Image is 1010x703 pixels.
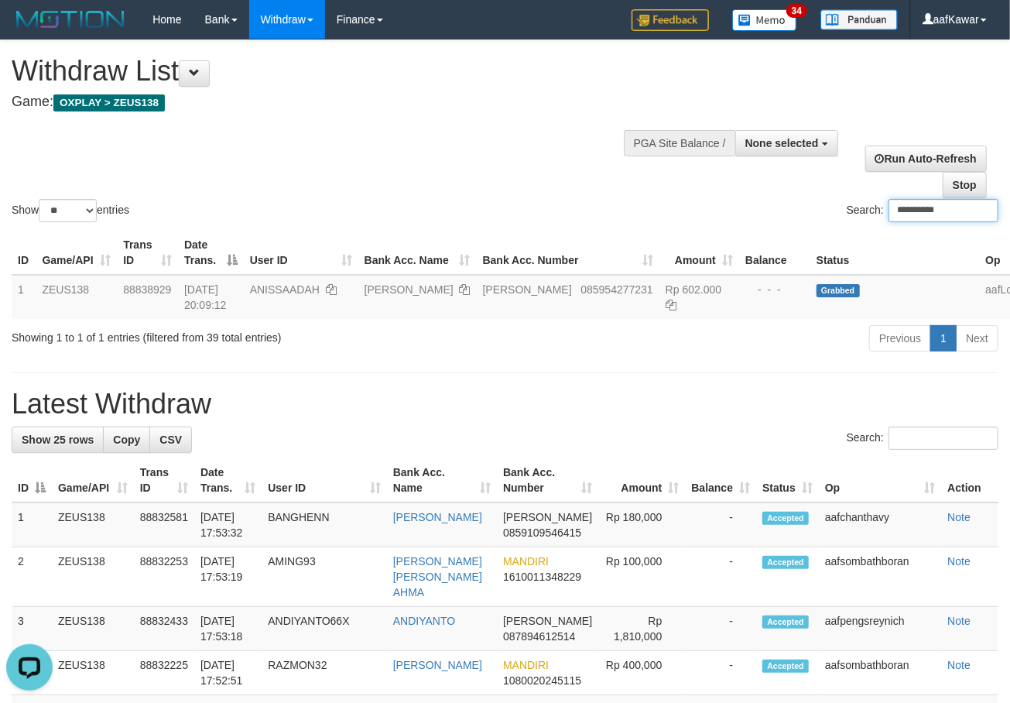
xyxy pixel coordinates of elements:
td: ANDIYANTO66X [262,607,387,651]
span: Rp 602.000 [666,283,721,296]
td: 88832433 [134,607,194,651]
th: ID: activate to sort column descending [12,458,52,502]
a: Note [947,555,971,568]
a: Copy [103,427,150,453]
th: Trans ID: activate to sort column ascending [117,231,178,275]
td: 2 [12,547,52,607]
td: Rp 1,810,000 [598,607,685,651]
td: ZEUS138 [36,275,117,319]
th: Bank Acc. Name: activate to sort column ascending [358,231,477,275]
td: ZEUS138 [52,547,134,607]
td: aafsombathboran [819,547,941,607]
td: aafsombathboran [819,651,941,695]
th: Amount: activate to sort column ascending [598,458,685,502]
span: Accepted [762,556,809,569]
th: Bank Acc. Name: activate to sort column ascending [387,458,497,502]
td: ZEUS138 [52,502,134,547]
button: Open LiveChat chat widget [6,6,53,53]
span: Copy [113,434,140,446]
td: Rp 100,000 [598,547,685,607]
th: User ID: activate to sort column ascending [244,231,358,275]
td: Rp 180,000 [598,502,685,547]
a: [PERSON_NAME] [393,511,482,523]
h1: Withdraw List [12,56,658,87]
th: Bank Acc. Number: activate to sort column ascending [497,458,598,502]
td: 3 [12,607,52,651]
th: Date Trans.: activate to sort column ascending [194,458,262,502]
td: RAZMON32 [262,651,387,695]
th: Game/API: activate to sort column ascending [36,231,117,275]
td: 1 [12,502,52,547]
th: Balance: activate to sort column ascending [685,458,756,502]
label: Show entries [12,199,129,222]
td: - [685,502,756,547]
span: [PERSON_NAME] [503,511,592,523]
a: Run Auto-Refresh [865,146,987,172]
td: [DATE] 17:53:19 [194,547,262,607]
span: [DATE] 20:09:12 [184,283,227,311]
span: Accepted [762,660,809,673]
th: Amount: activate to sort column ascending [659,231,739,275]
a: Note [947,659,971,671]
img: Feedback.jpg [632,9,709,31]
th: Status [810,231,980,275]
h1: Latest Withdraw [12,389,998,420]
a: [PERSON_NAME] [393,659,482,671]
select: Showentries [39,199,97,222]
td: - [685,651,756,695]
span: Copy 1610011348229 to clipboard [503,571,581,583]
a: Note [947,615,971,627]
th: ID [12,231,36,275]
td: ZEUS138 [52,607,134,651]
span: OXPLAY > ZEUS138 [53,94,165,111]
td: AMING93 [262,547,387,607]
span: Accepted [762,512,809,525]
label: Search: [847,427,998,450]
td: Rp 400,000 [598,651,685,695]
a: CSV [149,427,192,453]
img: MOTION_logo.png [12,8,129,31]
td: [DATE] 17:53:18 [194,607,262,651]
td: [DATE] 17:52:51 [194,651,262,695]
th: Op: activate to sort column ascending [819,458,941,502]
div: PGA Site Balance / [624,130,735,156]
span: Accepted [762,616,809,629]
span: ANISSAADAH [250,283,320,296]
div: Showing 1 to 1 of 1 entries (filtered from 39 total entries) [12,324,409,345]
button: None selected [735,130,838,156]
td: 1 [12,275,36,319]
td: ZEUS138 [52,651,134,695]
a: 1 [930,325,957,351]
td: 88832225 [134,651,194,695]
th: Balance [739,231,810,275]
td: [DATE] 17:53:32 [194,502,262,547]
input: Search: [888,427,998,450]
a: Next [956,325,998,351]
a: Note [947,511,971,523]
span: MANDIRI [503,659,549,671]
td: - [685,547,756,607]
td: - [685,607,756,651]
th: Trans ID: activate to sort column ascending [134,458,194,502]
span: CSV [159,434,182,446]
td: aafchanthavy [819,502,941,547]
input: Search: [888,199,998,222]
th: Bank Acc. Number: activate to sort column ascending [477,231,659,275]
span: [PERSON_NAME] [503,615,592,627]
a: Stop [943,172,987,198]
a: ANDIYANTO [393,615,455,627]
span: Copy 087894612514 to clipboard [503,630,575,643]
img: panduan.png [820,9,898,30]
th: User ID: activate to sort column ascending [262,458,387,502]
span: Copy 085954277231 to clipboard [580,283,652,296]
span: MANDIRI [503,555,549,568]
span: Show 25 rows [22,434,94,446]
img: Button%20Memo.svg [732,9,797,31]
a: [PERSON_NAME] [365,283,454,296]
th: Action [941,458,998,502]
div: - - - [745,282,804,297]
th: Date Trans.: activate to sort column descending [178,231,244,275]
h4: Game: [12,94,658,110]
span: Copy 0859109546415 to clipboard [503,526,581,539]
td: 88832581 [134,502,194,547]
